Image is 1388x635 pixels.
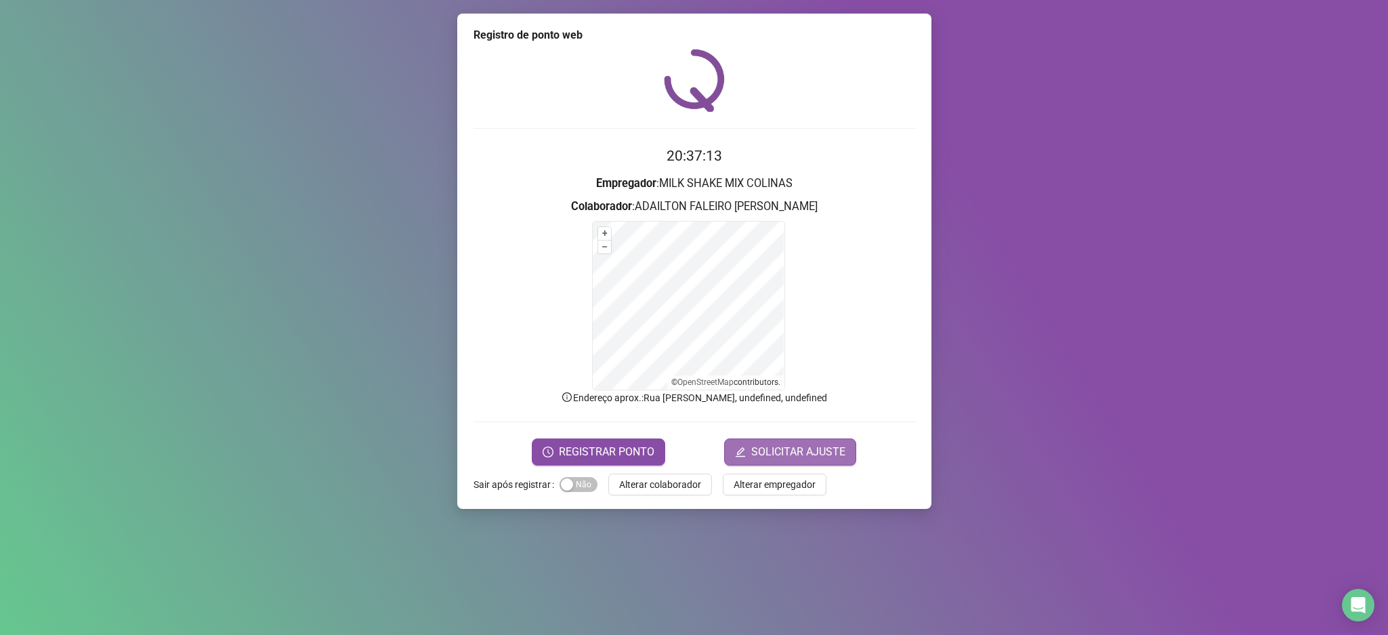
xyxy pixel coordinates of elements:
label: Sair após registrar [474,474,560,495]
button: – [598,241,611,253]
li: © contributors. [671,377,780,387]
span: edit [735,447,746,457]
span: SOLICITAR AJUSTE [751,444,845,460]
div: Open Intercom Messenger [1342,589,1374,621]
span: Alterar empregador [734,477,816,492]
strong: Empregador [596,177,656,190]
h3: : ADAILTON FALEIRO [PERSON_NAME] [474,198,915,216]
img: QRPoint [664,49,725,112]
button: REGISTRAR PONTO [532,438,665,466]
span: info-circle [561,391,573,403]
h3: : MILK SHAKE MIX COLINAS [474,175,915,192]
button: Alterar empregador [723,474,826,495]
button: editSOLICITAR AJUSTE [724,438,856,466]
span: clock-circle [543,447,553,457]
p: Endereço aprox. : Rua [PERSON_NAME], undefined, undefined [474,390,915,405]
time: 20:37:13 [667,148,722,164]
div: Registro de ponto web [474,27,915,43]
a: OpenStreetMap [677,377,734,387]
button: + [598,227,611,240]
button: Alterar colaborador [608,474,712,495]
span: Alterar colaborador [619,477,701,492]
span: REGISTRAR PONTO [559,444,654,460]
strong: Colaborador [571,200,632,213]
